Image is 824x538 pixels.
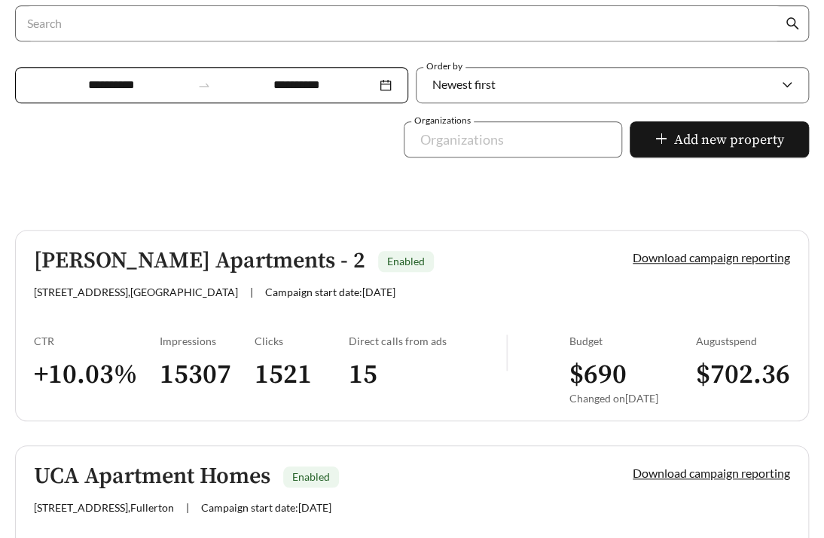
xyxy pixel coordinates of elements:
[201,501,331,514] span: Campaign start date: [DATE]
[630,121,809,157] button: plusAdd new property
[349,335,506,347] div: Direct calls from ads
[250,286,253,298] span: |
[34,501,174,514] span: [STREET_ADDRESS] , Fullerton
[34,286,238,298] span: [STREET_ADDRESS] , [GEOGRAPHIC_DATA]
[292,470,330,483] span: Enabled
[160,335,255,347] div: Impressions
[255,335,349,347] div: Clicks
[655,132,668,148] span: plus
[34,249,365,274] h5: [PERSON_NAME] Apartments - 2
[255,358,349,392] h3: 1521
[674,130,784,150] span: Add new property
[432,77,496,91] span: Newest first
[349,358,506,392] h3: 15
[34,335,160,347] div: CTR
[506,335,508,371] img: line
[15,230,809,421] a: [PERSON_NAME] Apartments - 2Enabled[STREET_ADDRESS],[GEOGRAPHIC_DATA]|Campaign start date:[DATE]D...
[197,78,211,92] span: swap-right
[569,335,695,347] div: Budget
[695,358,790,392] h3: $ 702.36
[569,392,695,405] div: Changed on [DATE]
[387,255,425,267] span: Enabled
[34,358,160,392] h3: + 10.03 %
[160,358,255,392] h3: 15307
[34,464,270,489] h5: UCA Apartment Homes
[633,466,790,480] a: Download campaign reporting
[569,358,695,392] h3: $ 690
[633,250,790,264] a: Download campaign reporting
[695,335,790,347] div: August spend
[186,501,189,514] span: |
[197,78,211,92] span: to
[265,286,395,298] span: Campaign start date: [DATE]
[786,17,799,30] span: search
